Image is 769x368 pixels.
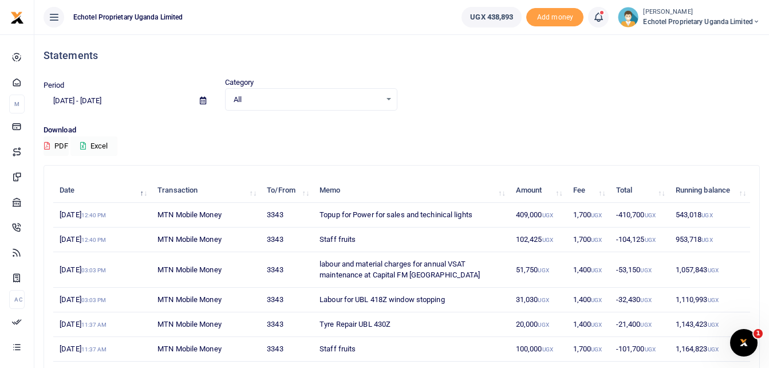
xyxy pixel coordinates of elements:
[669,337,751,362] td: 1,164,823
[151,203,261,228] td: MTN Mobile Money
[567,178,610,203] th: Fee: activate to sort column ascending
[151,178,261,203] th: Transaction: activate to sort column ascending
[526,8,583,27] span: Add money
[542,237,553,243] small: UGX
[81,297,107,303] small: 03:03 PM
[510,337,567,362] td: 100,000
[151,312,261,337] td: MTN Mobile Money
[10,11,24,25] img: logo-small
[261,228,313,252] td: 3343
[610,288,669,312] td: -32,430
[261,337,313,362] td: 3343
[610,178,669,203] th: Total: activate to sort column ascending
[53,312,151,337] td: [DATE]
[44,49,760,62] h4: Statements
[538,297,549,303] small: UGX
[53,228,151,252] td: [DATE]
[640,267,651,273] small: UGX
[53,203,151,228] td: [DATE]
[591,322,602,328] small: UGX
[151,228,261,252] td: MTN Mobile Money
[151,288,261,312] td: MTN Mobile Money
[708,297,719,303] small: UGX
[313,178,510,203] th: Memo: activate to sort column ascending
[44,124,760,136] p: Download
[730,329,758,357] iframe: Intercom live chat
[640,322,651,328] small: UGX
[610,252,669,288] td: -53,150
[313,312,510,337] td: Tyre Repair UBL 430Z
[470,11,513,23] span: UGX 438,893
[567,312,610,337] td: 1,400
[610,203,669,228] td: -410,700
[81,212,107,218] small: 12:40 PM
[754,329,763,338] span: 1
[669,203,751,228] td: 543,018
[643,7,760,17] small: [PERSON_NAME]
[53,178,151,203] th: Date: activate to sort column descending
[234,94,381,105] span: All
[542,346,553,353] small: UGX
[510,228,567,252] td: 102,425
[44,80,65,91] label: Period
[70,136,117,156] button: Excel
[313,288,510,312] td: Labour for UBL 418Z window stopping
[645,346,656,353] small: UGX
[69,12,187,22] span: Echotel Proprietary Uganda Limited
[261,312,313,337] td: 3343
[640,297,651,303] small: UGX
[567,337,610,362] td: 1,700
[510,312,567,337] td: 20,000
[645,212,656,218] small: UGX
[313,203,510,228] td: Topup for Power for sales and techinical lights
[151,337,261,362] td: MTN Mobile Money
[701,237,712,243] small: UGX
[81,237,107,243] small: 12:40 PM
[44,91,191,111] input: select period
[9,290,25,309] li: Ac
[53,252,151,288] td: [DATE]
[567,203,610,228] td: 1,700
[9,95,25,113] li: M
[669,178,751,203] th: Running balance: activate to sort column ascending
[591,267,602,273] small: UGX
[81,346,107,353] small: 11:37 AM
[462,7,522,28] a: UGX 438,893
[542,212,553,218] small: UGX
[81,267,107,273] small: 03:03 PM
[538,322,549,328] small: UGX
[81,322,107,328] small: 11:37 AM
[708,322,719,328] small: UGX
[261,252,313,288] td: 3343
[510,288,567,312] td: 31,030
[610,228,669,252] td: -104,125
[669,288,751,312] td: 1,110,993
[701,212,712,218] small: UGX
[610,337,669,362] td: -101,700
[510,203,567,228] td: 409,000
[457,7,526,28] li: Wallet ballance
[567,288,610,312] td: 1,400
[618,7,760,28] a: profile-user [PERSON_NAME] Echotel Proprietary Uganda Limited
[591,297,602,303] small: UGX
[313,228,510,252] td: Staff fruits
[261,178,313,203] th: To/From: activate to sort column ascending
[313,337,510,362] td: Staff fruits
[669,228,751,252] td: 953,718
[591,346,602,353] small: UGX
[510,178,567,203] th: Amount: activate to sort column ascending
[669,252,751,288] td: 1,057,843
[708,346,719,353] small: UGX
[151,252,261,288] td: MTN Mobile Money
[261,203,313,228] td: 3343
[591,237,602,243] small: UGX
[645,237,656,243] small: UGX
[261,288,313,312] td: 3343
[538,267,549,273] small: UGX
[10,13,24,21] a: logo-small logo-large logo-large
[567,252,610,288] td: 1,400
[44,136,69,156] button: PDF
[526,12,583,21] a: Add money
[610,312,669,337] td: -21,400
[313,252,510,288] td: labour and material charges for annual VSAT maintenance at Capital FM [GEOGRAPHIC_DATA]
